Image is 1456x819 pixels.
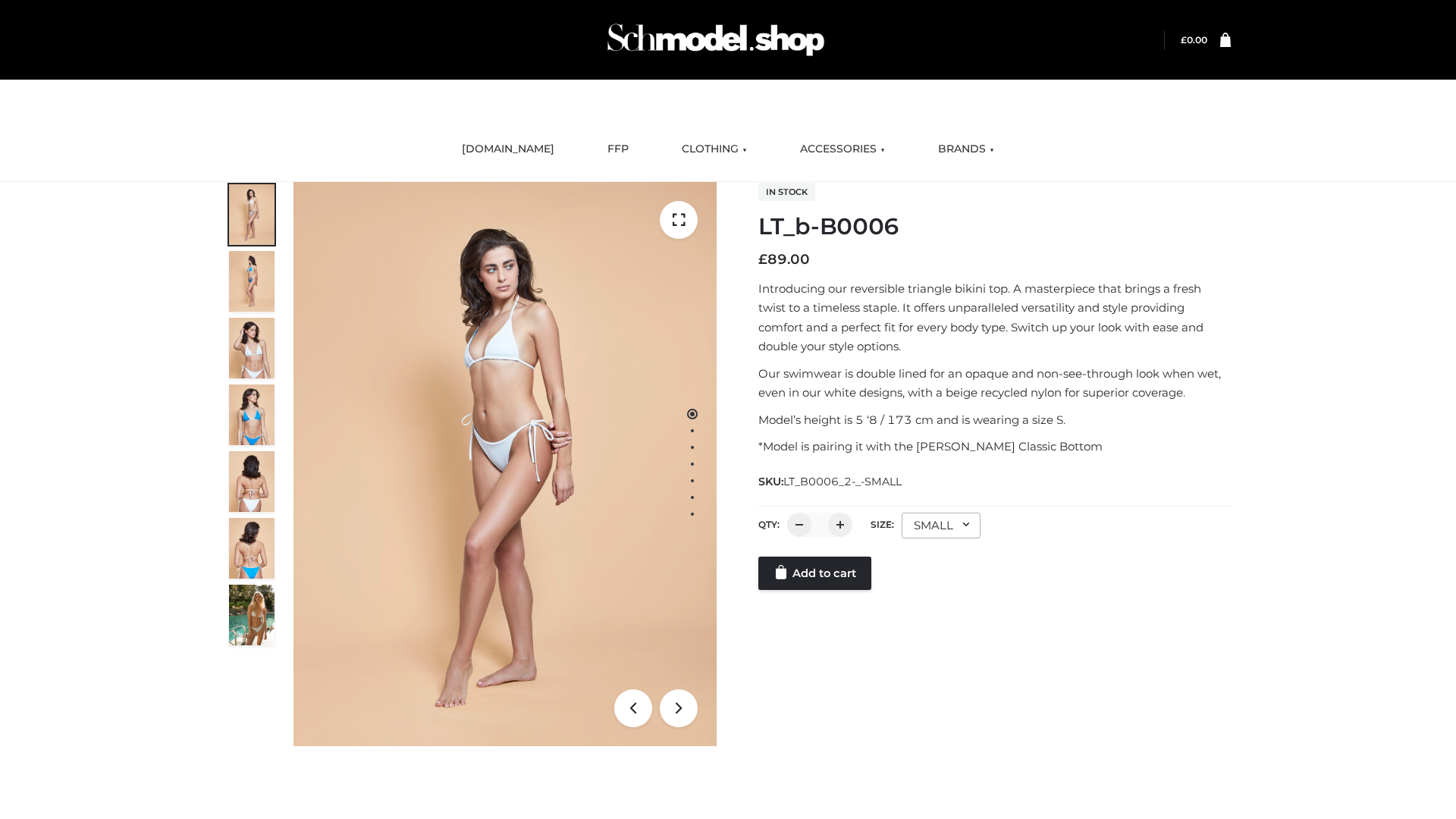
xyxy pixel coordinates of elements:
img: ArielClassicBikiniTop_CloudNine_AzureSky_OW114ECO_1 [293,182,717,746]
bdi: 89.00 [758,251,810,268]
a: BRANDS [927,133,1006,166]
a: £0.00 [1181,34,1207,45]
p: *Model is pairing it with the [PERSON_NAME] Classic Bottom [758,437,1231,457]
label: Size: [871,519,894,530]
div: SMALL [902,513,981,538]
a: ACCESSORIES [789,133,896,166]
a: Add to cart [758,557,871,590]
span: In stock [758,183,815,201]
img: ArielClassicBikiniTop_CloudNine_AzureSky_OW114ECO_3-scaled.jpg [229,318,275,378]
img: Arieltop_CloudNine_AzureSky2.jpg [229,585,275,645]
a: [DOMAIN_NAME] [450,133,566,166]
img: ArielClassicBikiniTop_CloudNine_AzureSky_OW114ECO_2-scaled.jpg [229,251,275,312]
img: ArielClassicBikiniTop_CloudNine_AzureSky_OW114ECO_7-scaled.jpg [229,451,275,512]
span: SKU: [758,472,903,491]
p: Our swimwear is double lined for an opaque and non-see-through look when wet, even in our white d... [758,364,1231,403]
h1: LT_b-B0006 [758,213,1231,240]
bdi: 0.00 [1181,34,1207,45]
a: FFP [596,133,640,166]
label: QTY: [758,519,780,530]
img: ArielClassicBikiniTop_CloudNine_AzureSky_OW114ECO_4-scaled.jpg [229,384,275,445]
span: LT_B0006_2-_-SMALL [783,475,902,488]
img: ArielClassicBikiniTop_CloudNine_AzureSky_OW114ECO_1-scaled.jpg [229,184,275,245]
a: CLOTHING [670,133,758,166]
img: ArielClassicBikiniTop_CloudNine_AzureSky_OW114ECO_8-scaled.jpg [229,518,275,579]
img: Schmodel Admin 964 [602,10,830,70]
span: £ [1181,34,1187,45]
span: £ [758,251,767,268]
p: Model’s height is 5 ‘8 / 173 cm and is wearing a size S. [758,410,1231,430]
p: Introducing our reversible triangle bikini top. A masterpiece that brings a fresh twist to a time... [758,279,1231,356]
